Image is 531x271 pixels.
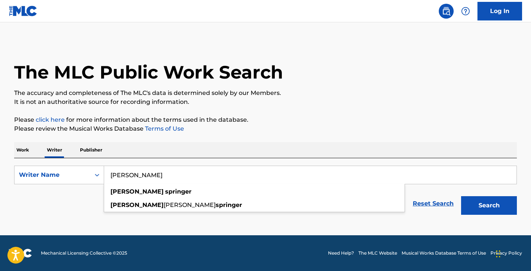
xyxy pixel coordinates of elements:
[19,170,86,179] div: Writer Name
[402,250,486,256] a: Musical Works Database Terms of Use
[14,124,517,133] p: Please review the Musical Works Database
[328,250,354,256] a: Need Help?
[9,249,32,258] img: logo
[409,195,457,212] a: Reset Search
[14,61,283,83] h1: The MLC Public Work Search
[14,89,517,98] p: The accuracy and completeness of The MLC's data is determined solely by our Members.
[14,166,517,219] form: Search Form
[9,6,38,16] img: MLC Logo
[14,98,517,106] p: It is not an authoritative source for recording information.
[14,142,31,158] p: Work
[458,4,473,19] div: Help
[36,116,65,123] a: click here
[110,201,164,208] strong: [PERSON_NAME]
[14,115,517,124] p: Please for more information about the terms used in the database.
[477,2,522,20] a: Log In
[496,243,501,265] div: Drag
[78,142,104,158] p: Publisher
[461,196,517,215] button: Search
[41,250,127,256] span: Mechanical Licensing Collective © 2025
[144,125,184,132] a: Terms of Use
[165,188,192,195] strong: springer
[110,188,164,195] strong: [PERSON_NAME]
[358,250,397,256] a: The MLC Website
[439,4,454,19] a: Public Search
[494,235,531,271] iframe: Chat Widget
[461,7,470,16] img: help
[216,201,242,208] strong: springer
[442,7,451,16] img: search
[45,142,64,158] p: Writer
[490,250,522,256] a: Privacy Policy
[164,201,216,208] span: [PERSON_NAME]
